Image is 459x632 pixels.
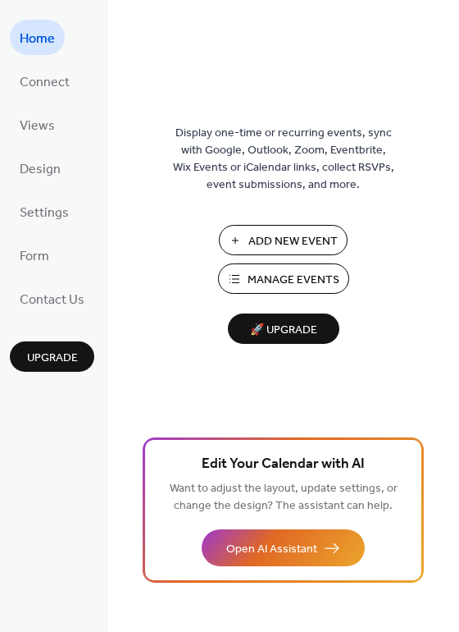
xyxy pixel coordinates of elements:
[10,194,79,229] a: Settings
[173,125,394,194] span: Display one-time or recurring events, sync with Google, Outlook, Zoom, Eventbrite, Wix Events or ...
[20,70,70,95] span: Connect
[20,244,49,269] span: Form
[219,225,348,255] button: Add New Event
[218,263,349,294] button: Manage Events
[228,314,339,344] button: 🚀 Upgrade
[202,453,365,476] span: Edit Your Calendar with AI
[10,20,65,55] a: Home
[20,287,84,313] span: Contact Us
[10,107,65,142] a: Views
[170,478,398,517] span: Want to adjust the layout, update settings, or change the design? The assistant can help.
[248,272,339,289] span: Manage Events
[20,26,55,52] span: Home
[20,157,61,182] span: Design
[20,113,55,139] span: Views
[248,233,338,250] span: Add New Event
[238,319,329,341] span: 🚀 Upgrade
[20,200,69,226] span: Settings
[10,341,94,372] button: Upgrade
[202,529,365,566] button: Open AI Assistant
[226,541,317,558] span: Open AI Assistant
[10,63,80,98] a: Connect
[10,150,70,185] a: Design
[10,237,59,272] a: Form
[27,350,78,367] span: Upgrade
[10,281,94,316] a: Contact Us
